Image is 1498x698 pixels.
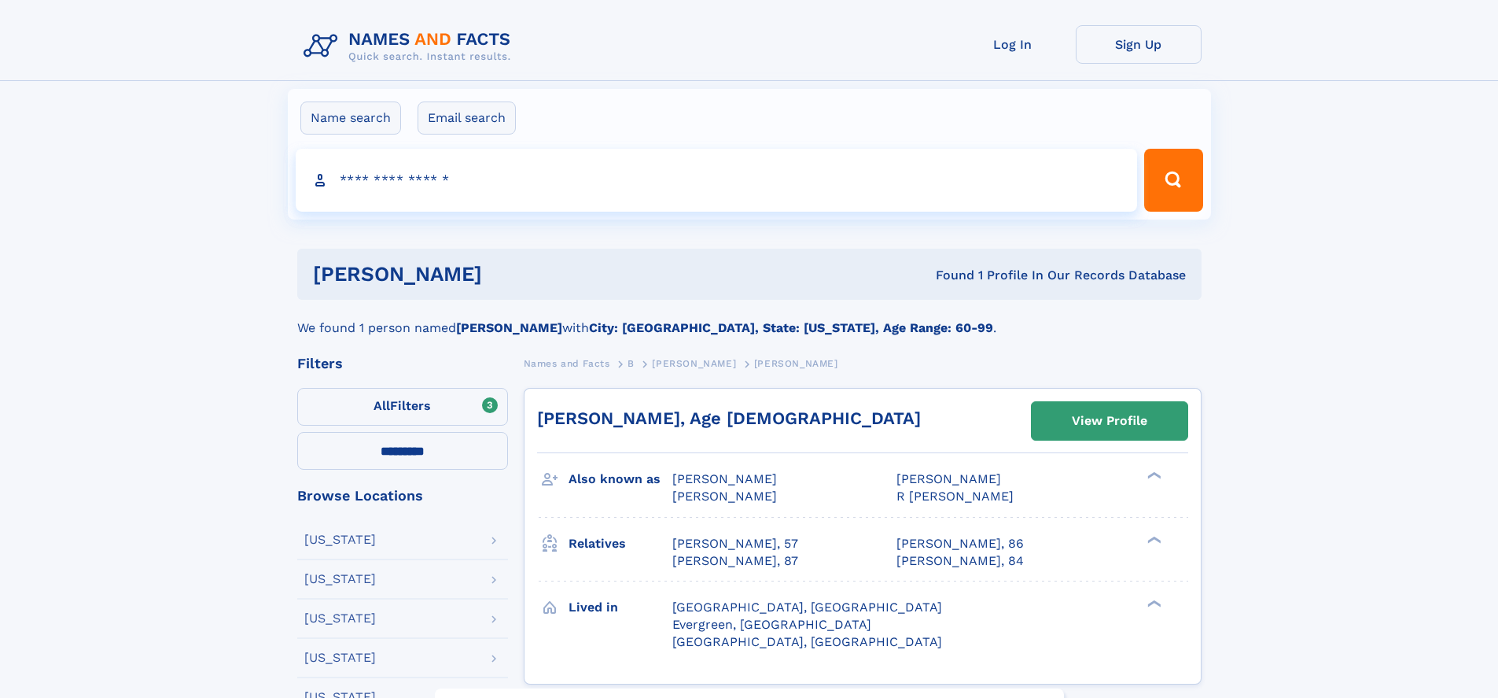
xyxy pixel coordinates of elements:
a: [PERSON_NAME], 57 [672,535,798,552]
div: ❯ [1143,471,1162,481]
span: [GEOGRAPHIC_DATA], [GEOGRAPHIC_DATA] [672,634,942,649]
h1: [PERSON_NAME] [313,264,709,284]
div: [US_STATE] [304,573,376,585]
div: Filters [297,356,508,371]
label: Filters [297,388,508,426]
a: [PERSON_NAME], 84 [896,552,1024,570]
b: City: [GEOGRAPHIC_DATA], State: [US_STATE], Age Range: 60-99 [589,320,993,335]
a: View Profile [1032,402,1187,440]
span: R [PERSON_NAME] [896,489,1014,504]
a: Names and Facts [524,353,610,373]
div: ❯ [1143,534,1162,545]
span: [PERSON_NAME] [652,358,736,369]
a: [PERSON_NAME] [652,353,736,373]
img: Logo Names and Facts [297,25,524,68]
h3: Also known as [569,466,672,493]
div: [US_STATE] [304,534,376,546]
button: Search Button [1144,149,1202,212]
input: search input [296,149,1138,212]
b: [PERSON_NAME] [456,320,562,335]
div: [US_STATE] [304,652,376,664]
a: Sign Up [1076,25,1202,64]
h3: Lived in [569,594,672,621]
span: [PERSON_NAME] [896,471,1001,486]
div: ❯ [1143,598,1162,608]
span: Evergreen, [GEOGRAPHIC_DATA] [672,617,871,632]
span: All [374,398,390,413]
a: B [628,353,635,373]
span: [PERSON_NAME] [672,471,777,486]
div: [US_STATE] [304,612,376,625]
a: [PERSON_NAME], Age [DEMOGRAPHIC_DATA] [537,408,921,428]
h3: Relatives [569,530,672,557]
span: [PERSON_NAME] [672,489,777,504]
div: View Profile [1072,403,1147,439]
label: Email search [418,102,516,135]
span: [GEOGRAPHIC_DATA], [GEOGRAPHIC_DATA] [672,600,942,615]
div: We found 1 person named with . [297,300,1202,338]
a: [PERSON_NAME], 86 [896,535,1024,552]
span: B [628,358,635,369]
a: [PERSON_NAME], 87 [672,552,798,570]
a: Log In [950,25,1076,64]
div: Found 1 Profile In Our Records Database [709,267,1186,284]
label: Name search [300,102,401,135]
span: [PERSON_NAME] [754,358,838,369]
div: Browse Locations [297,489,508,503]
